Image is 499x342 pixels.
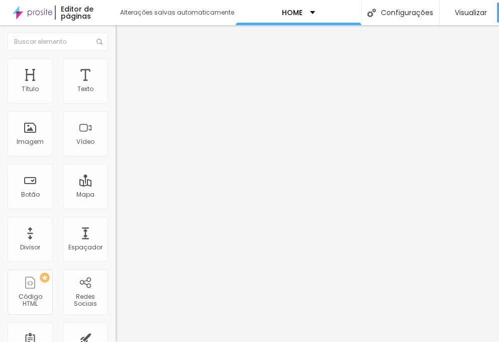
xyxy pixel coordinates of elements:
div: Botão [21,191,40,198]
div: Espaçador [68,244,103,251]
div: Título [22,85,39,93]
div: Mapa [76,191,94,198]
div: Texto [77,85,93,93]
img: Icone [96,39,103,45]
p: HOME [282,9,303,16]
input: Buscar elemento [8,33,108,51]
div: Imagem [17,138,44,145]
img: Icone [367,9,376,17]
div: Redes Sociais [65,293,105,308]
div: Vídeo [76,138,94,145]
div: Alterações salvas automaticamente [120,10,236,16]
div: Editor de páginas [55,6,110,20]
div: Divisor [20,244,40,251]
div: Código HTML [10,293,50,308]
button: Visualizar [440,3,497,23]
span: Visualizar [455,9,487,17]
